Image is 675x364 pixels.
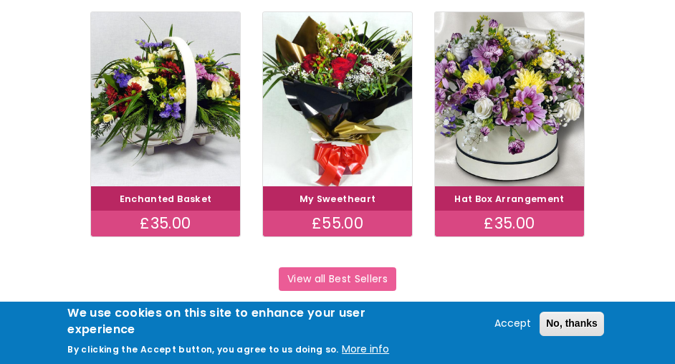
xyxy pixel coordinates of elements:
a: Hat Box Arrangement [454,193,565,205]
p: By clicking the Accept button, you agree to us doing so. [67,343,339,355]
div: £35.00 [435,211,584,236]
img: Hat Box Arrangement [435,12,584,186]
div: £35.00 [91,211,240,236]
button: More info [342,341,389,358]
h2: We use cookies on this site to enhance your user experience [67,305,391,337]
a: View all Best Sellers [279,267,396,292]
button: Accept [489,315,537,332]
img: Enchanted Basket [91,12,240,186]
img: My Sweetheart [263,12,412,186]
div: £55.00 [263,211,412,236]
a: Enchanted Basket [120,193,212,205]
a: My Sweetheart [300,193,376,205]
button: No, thanks [540,312,604,336]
